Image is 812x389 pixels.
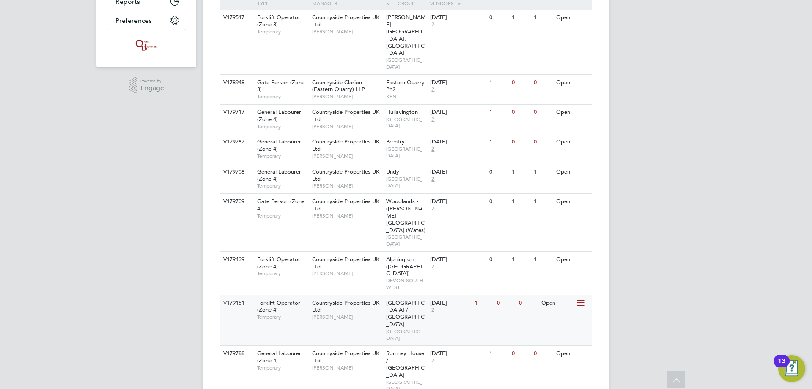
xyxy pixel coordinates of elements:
div: 0 [532,75,554,91]
span: Temporary [257,364,308,371]
span: Countryside Properties UK Ltd [312,168,379,182]
span: Forklift Operator (Zone 3) [257,14,300,28]
div: 1 [510,10,532,25]
span: Forklift Operator (Zone 4) [257,299,300,314]
span: 2 [430,21,436,28]
div: 0 [487,164,509,180]
div: 1 [532,252,554,268]
span: 2 [430,306,436,314]
div: 1 [510,194,532,210]
div: 0 [532,134,554,150]
span: General Labourer (Zone 4) [257,108,301,123]
span: Temporary [257,153,308,160]
span: Engage [140,85,164,92]
div: 0 [532,346,554,361]
div: [DATE] [430,14,485,21]
span: General Labourer (Zone 4) [257,168,301,182]
span: DEVON SOUTH-WEST [386,277,426,290]
div: Open [554,194,591,210]
span: KENT [386,93,426,100]
div: [DATE] [430,138,485,146]
div: [DATE] [430,300,470,307]
div: 1 [510,252,532,268]
div: [DATE] [430,350,485,357]
div: 1 [532,194,554,210]
span: 2 [430,116,436,123]
div: [DATE] [430,109,485,116]
div: Open [554,105,591,120]
div: [DATE] [430,256,485,263]
span: [GEOGRAPHIC_DATA] [386,116,426,129]
div: [DATE] [430,79,485,86]
div: V179787 [221,134,251,150]
span: Countryside Properties UK Ltd [312,198,379,212]
span: Eastern Quarry Ph2 [386,79,425,93]
div: V179709 [221,194,251,210]
a: Go to home page [107,39,186,52]
span: Woodlands - ([PERSON_NAME][GEOGRAPHIC_DATA] (Wates) [386,198,425,234]
div: V179788 [221,346,251,361]
div: Open [554,134,591,150]
span: General Labourer (Zone 4) [257,350,301,364]
button: Open Resource Center, 13 new notifications [778,355,805,382]
div: Open [554,252,591,268]
span: Romney House / [GEOGRAPHIC_DATA] [386,350,425,378]
div: Open [554,164,591,180]
div: V178948 [221,75,251,91]
span: Undy [386,168,399,175]
span: Temporary [257,28,308,35]
button: Preferences [107,11,186,30]
span: 2 [430,146,436,153]
span: [GEOGRAPHIC_DATA] [386,146,426,159]
div: 0 [517,295,539,311]
div: 0 [487,10,509,25]
span: [PERSON_NAME] [312,270,382,277]
span: Gate Person (Zone 4) [257,198,304,212]
span: Countryside Properties UK Ltd [312,350,379,364]
span: [PERSON_NAME][GEOGRAPHIC_DATA], [GEOGRAPHIC_DATA] [386,14,426,56]
div: 1 [532,10,554,25]
span: Countryside Properties UK Ltd [312,299,379,314]
div: 13 [778,361,785,372]
span: Powered by [140,77,164,85]
span: General Labourer (Zone 4) [257,138,301,152]
span: [GEOGRAPHIC_DATA] [386,234,426,247]
span: 2 [430,357,436,364]
div: 0 [510,75,532,91]
span: [GEOGRAPHIC_DATA] [386,57,426,70]
span: [GEOGRAPHIC_DATA] [386,328,426,341]
div: Open [539,295,576,311]
div: 0 [510,134,532,150]
div: V179439 [221,252,251,268]
span: Temporary [257,93,308,100]
span: 2 [430,176,436,183]
div: 1 [472,295,494,311]
div: 1 [487,134,509,150]
span: 2 [430,86,436,93]
span: Temporary [257,270,308,277]
span: Temporary [257,212,308,219]
div: 0 [487,194,509,210]
span: Countryside Properties UK Ltd [312,256,379,270]
div: 0 [510,346,532,361]
div: 1 [487,75,509,91]
span: [PERSON_NAME] [312,212,382,219]
span: [GEOGRAPHIC_DATA] / [GEOGRAPHIC_DATA] [386,299,425,328]
a: Powered byEngage [129,77,165,94]
div: V179717 [221,105,251,120]
div: 0 [532,105,554,120]
div: V179151 [221,295,251,311]
div: 0 [495,295,517,311]
span: 2 [430,205,436,212]
div: V179708 [221,164,251,180]
span: [PERSON_NAME] [312,153,382,160]
div: Open [554,75,591,91]
div: Open [554,10,591,25]
span: Temporary [257,314,308,320]
span: Countryside Properties UK Ltd [312,14,379,28]
span: [PERSON_NAME] [312,314,382,320]
div: Open [554,346,591,361]
span: Countryside Properties UK Ltd [312,138,379,152]
span: Alphington ([GEOGRAPHIC_DATA]) [386,256,422,277]
span: [PERSON_NAME] [312,28,382,35]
